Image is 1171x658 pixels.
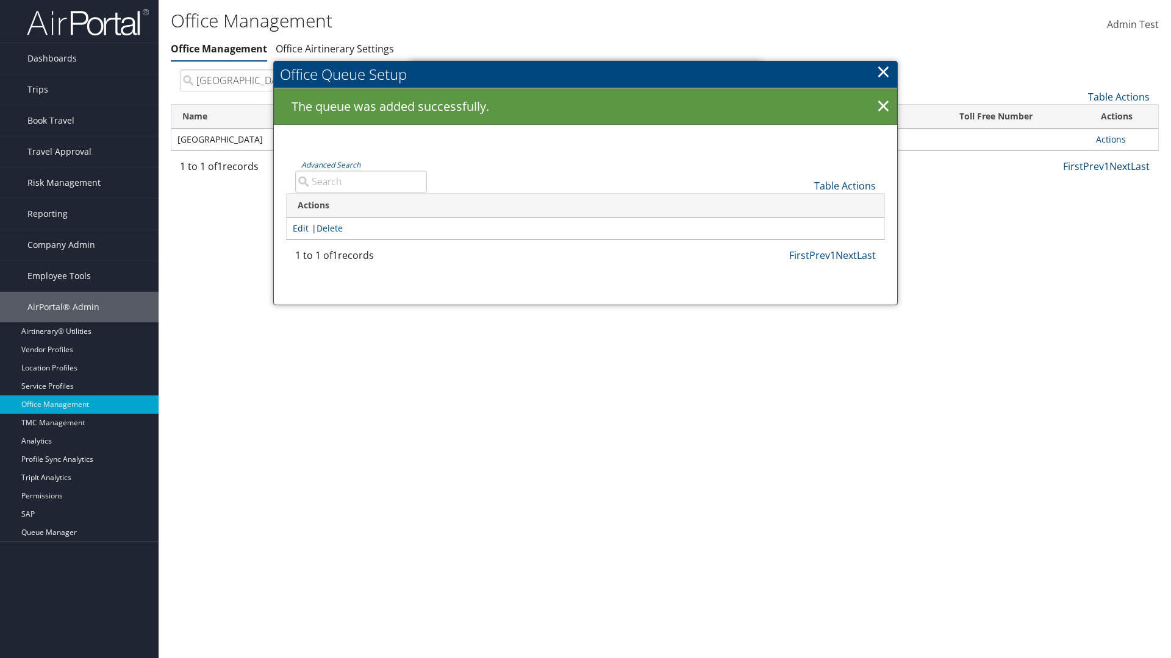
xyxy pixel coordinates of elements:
[317,222,343,234] a: Delete
[1131,160,1150,173] a: Last
[27,199,68,229] span: Reporting
[27,292,99,322] span: AirPortal® Admin
[332,249,338,262] span: 1
[814,179,876,193] a: Table Actions
[27,74,48,105] span: Trips
[1088,90,1150,104] a: Table Actions
[836,249,857,262] a: Next
[27,8,149,37] img: airportal-logo.png
[180,159,409,180] div: 1 to 1 of records
[287,218,884,239] td: |
[293,222,309,234] a: Edit
[274,88,897,125] div: The queue was added successfully.
[274,61,897,88] h2: Office Queue Setup
[1090,105,1158,129] th: Actions
[171,105,372,129] th: Name: activate to sort column ascending
[1096,133,1126,145] a: Actions
[295,171,427,193] input: Advanced Search
[873,94,894,119] a: ×
[1104,160,1109,173] a: 1
[809,249,830,262] a: Prev
[1107,18,1159,31] span: Admin Test
[217,160,223,173] span: 1
[1063,160,1083,173] a: First
[1107,6,1159,44] a: Admin Test
[876,59,890,83] a: ×
[27,168,101,198] span: Risk Management
[27,105,74,136] span: Book Travel
[789,249,809,262] a: First
[301,160,360,170] a: Advanced Search
[27,230,95,260] span: Company Admin
[948,105,1090,129] th: Toll Free Number: activate to sort column ascending
[27,43,77,74] span: Dashboards
[171,8,829,34] h1: Office Management
[1109,160,1131,173] a: Next
[1083,160,1104,173] a: Prev
[295,248,427,269] div: 1 to 1 of records
[27,136,91,167] span: Travel Approval
[171,129,372,150] td: [GEOGRAPHIC_DATA]
[857,249,876,262] a: Last
[171,42,267,55] a: Office Management
[180,69,409,91] input: Search
[830,249,836,262] a: 1
[276,42,394,55] a: Office Airtinerary Settings
[287,194,884,218] th: Actions
[27,261,91,291] span: Employee Tools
